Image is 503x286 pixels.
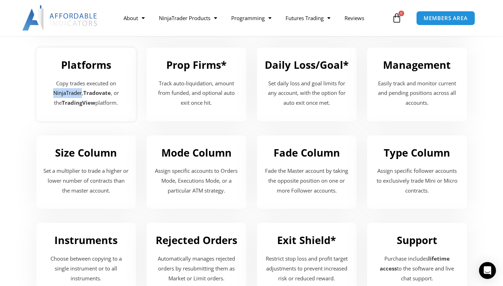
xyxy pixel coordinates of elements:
[154,79,239,108] p: Track auto-liquidation, amount from funded, and optional auto exit once hit.
[43,58,129,72] h2: Platforms
[374,166,460,196] p: Assign specific follower accounts to exclusively trade Mini or Micro contracts.
[43,166,129,196] p: Set a multiplier to trade a higher or lower number of contracts than the master account.
[279,10,337,26] a: Futures Trading
[154,233,239,247] h2: Rejected Orders
[154,146,239,159] h2: Mode Column
[374,254,460,284] p: Purchase includes to the software and live chat support.
[264,79,350,108] p: Set daily loss and goal limits for any account, with the option for auto exit once met.
[154,166,239,196] p: Assign specific accounts to Orders Mode, Executions Mode, or a particular ATM strategy.
[479,262,496,279] div: Open Intercom Messenger
[264,254,350,284] p: Restrict stop loss and profit target adjustments to prevent increased risk or reduced reward.
[337,10,371,26] a: Reviews
[381,8,412,28] a: 0
[416,11,475,25] a: MEMBERS AREA
[424,16,468,21] span: MEMBERS AREA
[43,146,129,159] h2: Size Column
[62,99,95,106] strong: TradingView
[380,255,450,272] strong: lifetime access
[154,254,239,284] p: Automatically manages rejected orders by resubmitting them as Market or Limit orders.
[264,146,350,159] h2: Fade Column
[374,146,460,159] h2: Type Column
[116,10,152,26] a: About
[264,58,350,72] h2: Daily Loss/Goal*
[43,79,129,108] p: Copy trades executed on NinjaTrader, , or the platform.
[374,233,460,247] h2: Support
[116,10,390,26] nav: Menu
[374,79,460,108] p: Easily track and monitor current and pending positions across all accounts.
[224,10,279,26] a: Programming
[22,5,98,31] img: LogoAI | Affordable Indicators – NinjaTrader
[264,233,350,247] h2: Exit Shield*
[43,254,129,284] p: Choose between copying to a single instrument or to all instruments.
[43,233,129,247] h2: Instruments
[154,58,239,72] h2: Prop Firms*
[264,166,350,196] p: Fade the Master account by taking the opposite position on one or more Follower accounts.
[374,58,460,72] h2: Management
[83,89,111,96] strong: Tradovate
[399,11,404,16] span: 0
[152,10,224,26] a: NinjaTrader Products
